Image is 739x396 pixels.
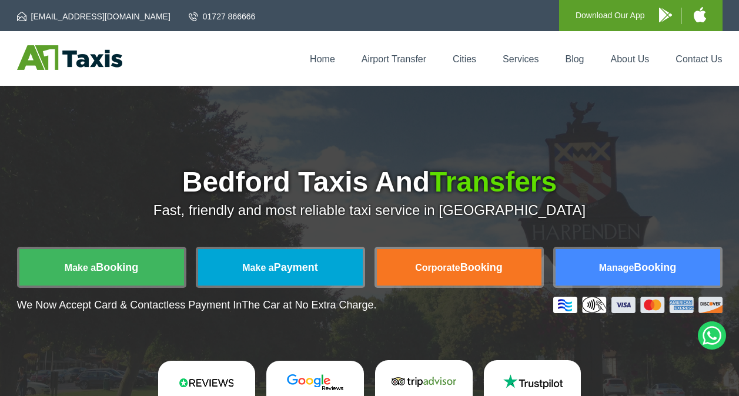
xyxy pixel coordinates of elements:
a: Cities [453,54,476,64]
a: About Us [611,54,650,64]
a: Make aBooking [19,249,184,286]
a: Make aPayment [198,249,363,286]
a: Services [503,54,539,64]
img: Credit And Debit Cards [553,297,723,313]
a: Home [310,54,335,64]
span: Manage [599,263,634,273]
span: Make a [242,263,273,273]
a: Blog [565,54,584,64]
img: Google [280,374,350,391]
span: Corporate [415,263,460,273]
img: A1 Taxis St Albans LTD [17,45,122,70]
img: Trustpilot [497,373,568,391]
a: Contact Us [676,54,722,64]
p: We Now Accept Card & Contactless Payment In [17,299,377,311]
span: Make a [65,263,96,273]
span: Transfers [430,166,557,197]
a: 01727 866666 [189,11,256,22]
p: Download Our App [576,8,645,23]
a: Airport Transfer [362,54,426,64]
a: ManageBooking [556,249,720,286]
a: CorporateBooking [377,249,541,286]
span: The Car at No Extra Charge. [242,299,376,311]
img: A1 Taxis iPhone App [694,7,706,22]
p: Fast, friendly and most reliable taxi service in [GEOGRAPHIC_DATA] [17,202,723,219]
img: Reviews.io [171,374,242,391]
h1: Bedford Taxis And [17,168,723,196]
img: A1 Taxis Android App [659,8,672,22]
a: [EMAIL_ADDRESS][DOMAIN_NAME] [17,11,170,22]
img: Tripadvisor [389,373,459,391]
